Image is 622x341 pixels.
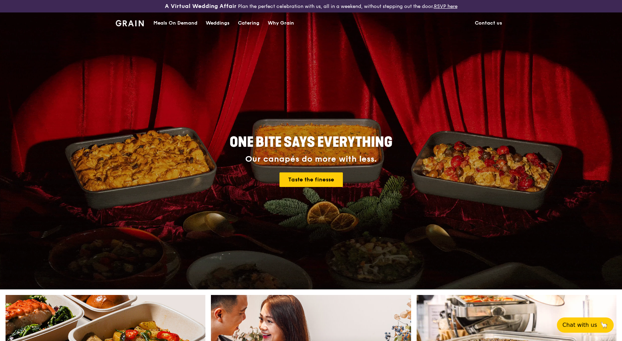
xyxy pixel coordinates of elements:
[238,13,259,34] div: Catering
[230,134,392,151] span: ONE BITE SAYS EVERYTHING
[434,3,457,9] a: RSVP here
[264,13,298,34] a: Why Grain
[116,12,144,33] a: GrainGrain
[116,20,144,26] img: Grain
[471,13,506,34] a: Contact us
[202,13,234,34] a: Weddings
[562,321,597,329] span: Chat with us
[186,154,436,164] div: Our canapés do more with less.
[153,13,197,34] div: Meals On Demand
[268,13,294,34] div: Why Grain
[557,317,614,333] button: Chat with us🦙
[112,3,510,10] div: Plan the perfect celebration with us, all in a weekend, without stepping out the door.
[206,13,230,34] div: Weddings
[279,172,343,187] a: Taste the finesse
[600,321,608,329] span: 🦙
[234,13,264,34] a: Catering
[165,3,237,10] h3: A Virtual Wedding Affair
